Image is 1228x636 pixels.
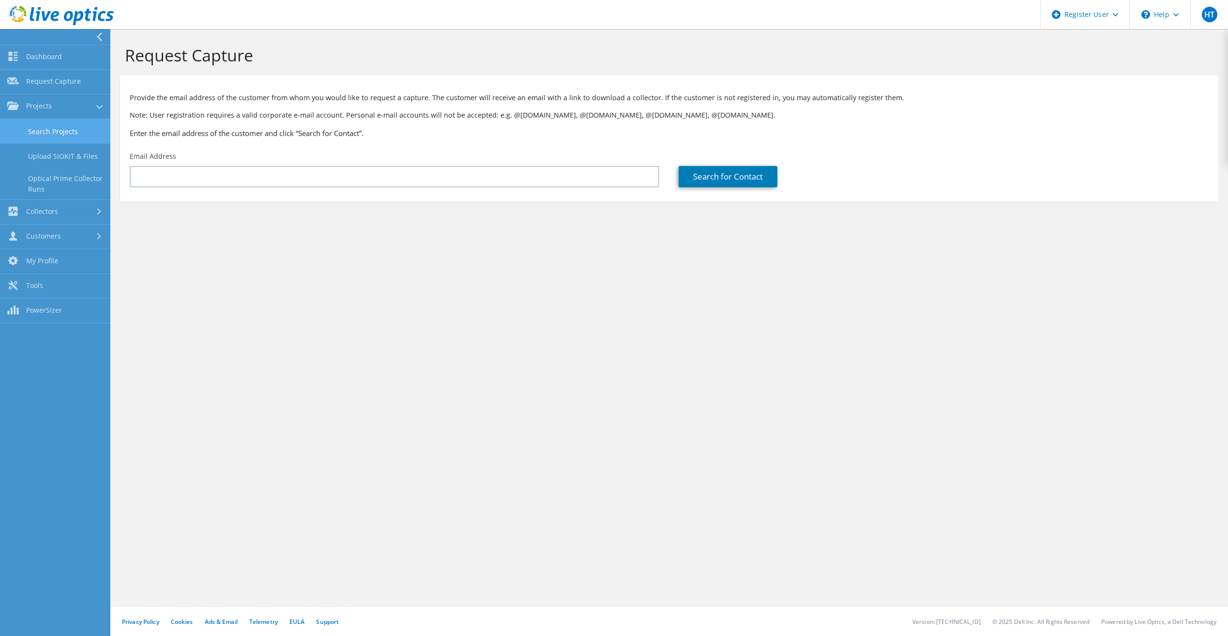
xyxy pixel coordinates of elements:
a: Search for Contact [679,166,777,187]
h1: Request Capture [125,45,1209,65]
a: Telemetry [249,618,278,626]
li: Powered by Live Optics, a Dell Technology [1101,618,1216,626]
a: Cookies [171,618,193,626]
span: HT [1202,7,1217,22]
a: Ads & Email [205,618,238,626]
label: Email Address [130,151,176,161]
a: EULA [289,618,304,626]
a: Privacy Policy [122,618,159,626]
svg: \n [1141,10,1150,19]
li: © 2025 Dell Inc. All Rights Reserved [992,618,1090,626]
li: Version: [TECHNICAL_ID] [912,618,981,626]
a: Support [316,618,339,626]
h3: Enter the email address of the customer and click “Search for Contact”. [130,128,1209,138]
p: Provide the email address of the customer from whom you would like to request a capture. The cust... [130,92,1209,103]
p: Note: User registration requires a valid corporate e-mail account. Personal e-mail accounts will ... [130,110,1209,121]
